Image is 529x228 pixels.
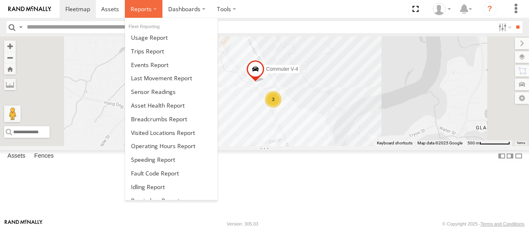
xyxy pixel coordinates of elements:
[506,150,514,162] label: Dock Summary Table to the Right
[4,52,16,63] button: Zoom out
[430,3,454,15] div: Viet Nguyen
[517,141,525,144] a: Terms
[8,6,51,12] img: rand-logo.svg
[125,85,217,98] a: Sensor Readings
[467,141,479,145] span: 500 m
[125,126,217,139] a: Visited Locations Report
[125,44,217,58] a: Trips Report
[377,140,412,146] button: Keyboard shortcuts
[125,112,217,126] a: Breadcrumbs Report
[125,166,217,180] a: Fault Code Report
[498,150,506,162] label: Dock Summary Table to the Left
[483,2,496,16] i: ?
[125,58,217,72] a: Full Events Report
[5,220,43,228] a: Visit our Website
[125,98,217,112] a: Asset Health Report
[481,221,524,226] a: Terms and Conditions
[125,180,217,194] a: Idling Report
[125,31,217,44] a: Usage Report
[227,221,258,226] div: Version: 305.03
[17,21,24,33] label: Search Query
[125,139,217,153] a: Asset Operating Hours Report
[417,141,462,145] span: Map data ©2025 Google
[4,106,21,122] button: Drag Pegman onto the map to open Street View
[265,91,281,108] div: 3
[465,140,512,146] button: Map Scale: 500 m per 70 pixels
[495,21,513,33] label: Search Filter Options
[125,71,217,85] a: Last Movement Report
[442,221,524,226] div: © Copyright 2025 -
[125,194,217,207] a: Reminders Report
[4,79,16,90] label: Measure
[125,153,217,166] a: Fleet Speed Report
[515,92,529,104] label: Map Settings
[4,41,16,52] button: Zoom in
[266,66,298,72] span: Commuter V-4
[3,151,29,162] label: Assets
[515,150,523,162] label: Hide Summary Table
[30,151,58,162] label: Fences
[4,63,16,74] button: Zoom Home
